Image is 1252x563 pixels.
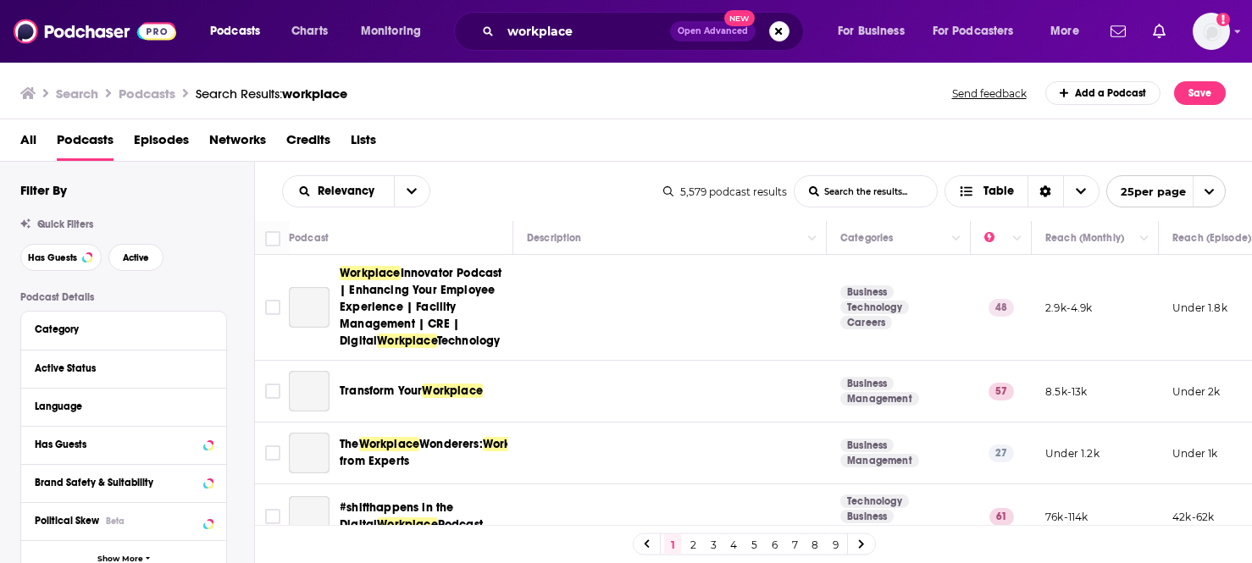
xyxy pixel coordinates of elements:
[119,86,175,102] h3: Podcasts
[983,185,1014,197] span: Table
[1028,176,1063,207] div: Sort Direction
[106,516,125,527] div: Beta
[1007,229,1028,249] button: Column Actions
[663,185,787,198] div: 5,579 podcast results
[1146,17,1172,46] a: Show notifications dropdown
[984,228,1008,248] div: Power Score
[1045,301,1093,315] p: 2.9k-4.9k
[351,126,376,161] a: Lists
[291,19,328,43] span: Charts
[37,218,93,230] span: Quick Filters
[1045,384,1087,399] p: 8.5k-13k
[1174,81,1226,105] button: Save
[1134,229,1155,249] button: Column Actions
[35,515,99,527] span: Political Skew
[286,126,330,161] span: Credits
[422,384,483,398] span: Workplace
[14,15,176,47] img: Podchaser - Follow, Share and Rate Podcasts
[1172,446,1217,461] p: Under 1k
[340,383,483,400] a: Transform YourWorkplace
[527,228,581,248] div: Description
[340,500,507,533] a: #shifthappens in the DigitalWorkplacePodcast
[35,472,213,493] button: Brand Safety & Suitability
[1172,384,1220,399] p: Under 2k
[289,433,330,473] a: The Workplace Wonderers: Workplace Lessons from Experts
[35,318,213,339] button: Category
[670,21,756,41] button: Open AdvancedNew
[340,266,401,280] span: Workplace
[922,18,1039,45] button: open menu
[724,10,755,26] span: New
[349,18,443,45] button: open menu
[377,517,438,532] span: Workplace
[340,500,453,532] span: #shifthappens in the Digital
[1216,13,1230,26] svg: Add a profile image
[282,86,347,102] span: workplace
[483,437,544,451] span: Workplace
[840,510,894,523] a: Business
[838,19,905,43] span: For Business
[134,126,189,161] a: Episodes
[826,18,926,45] button: open menu
[198,18,282,45] button: open menu
[57,126,114,161] a: Podcasts
[210,19,260,43] span: Podcasts
[35,510,213,531] button: Political SkewBeta
[437,334,501,348] span: Technology
[1172,301,1227,315] p: Under 1.8k
[56,86,98,102] h3: Search
[35,433,213,455] button: Has Guests
[705,534,722,555] a: 3
[35,323,202,335] div: Category
[840,392,919,406] a: Management
[377,334,437,348] span: Workplace
[282,175,430,207] h2: Choose List sort
[840,494,909,508] a: Technology
[501,18,670,45] input: Search podcasts, credits, & more...
[28,253,77,262] span: Has Guests
[20,244,102,271] button: Has Guests
[840,316,892,329] a: Careers
[1193,13,1230,50] span: Logged in as HavasFormulab2b
[806,534,823,555] a: 8
[196,86,347,102] div: Search Results:
[933,19,1014,43] span: For Podcasters
[766,534,783,555] a: 6
[35,362,202,374] div: Active Status
[1045,510,1088,524] p: 76k-114k
[1045,446,1100,461] p: Under 1.2k
[340,437,359,451] span: The
[725,534,742,555] a: 4
[265,300,280,315] span: Toggle select row
[989,299,1014,316] p: 48
[1172,510,1214,524] p: 42k-62k
[664,534,681,555] a: 1
[280,18,338,45] a: Charts
[1193,13,1230,50] img: User Profile
[945,175,1100,207] button: Choose View
[786,534,803,555] a: 7
[340,266,501,348] span: Innovator Podcast | Enhancing Your Employee Experience | Facility Management | CRE | Digital
[340,436,507,470] a: TheWorkplaceWonderers:WorkplaceLessons from Experts
[35,357,213,378] button: Active Status
[289,371,330,411] a: Transform Your Workplace
[989,444,1014,461] p: 27
[1050,19,1079,43] span: More
[989,383,1014,400] p: 57
[840,439,894,452] a: Business
[108,244,163,271] button: Active
[947,86,1032,101] button: Send feedback
[35,395,213,417] button: Language
[20,126,36,161] span: All
[1107,179,1186,205] span: 25 per page
[989,508,1014,525] p: 61
[678,27,748,36] span: Open Advanced
[840,301,909,314] a: Technology
[35,477,198,488] div: Brand Safety & Suitability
